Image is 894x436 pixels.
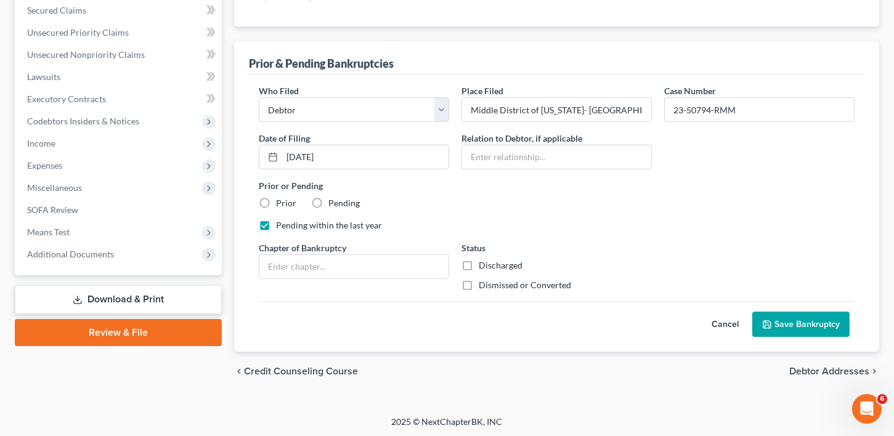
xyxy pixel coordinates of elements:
span: Executory Contracts [27,94,106,104]
a: Lawsuits [17,66,222,88]
span: Who Filed [259,86,299,96]
span: Means Test [27,227,70,237]
input: Enter relationship... [462,145,651,169]
label: Dismissed or Converted [479,279,571,291]
span: SOFA Review [27,204,78,215]
a: Unsecured Priority Claims [17,22,222,44]
label: Discharged [479,259,522,272]
span: Codebtors Insiders & Notices [27,116,139,126]
i: chevron_right [869,366,879,376]
span: Income [27,138,55,148]
label: Chapter of Bankruptcy [259,241,346,254]
span: Lawsuits [27,71,60,82]
span: Unsecured Priority Claims [27,27,129,38]
span: 6 [877,394,887,404]
span: Miscellaneous [27,182,82,193]
i: chevron_left [234,366,244,376]
label: Pending [328,197,360,209]
input: Enter chapter... [259,255,449,278]
a: Review & File [15,319,222,346]
button: Debtor Addresses chevron_right [789,366,879,376]
div: Prior & Pending Bankruptcies [249,56,394,71]
a: SOFA Review [17,199,222,221]
label: Prior [276,197,296,209]
span: Additional Documents [27,249,114,259]
label: Case Number [664,84,716,97]
a: Download & Print [15,285,222,314]
span: Debtor Addresses [789,366,869,376]
a: Unsecured Nonpriority Claims [17,44,222,66]
button: Cancel [698,312,752,337]
span: Secured Claims [27,5,86,15]
span: Place Filed [461,86,503,96]
iframe: Intercom live chat [852,394,882,424]
span: Credit Counseling Course [244,366,358,376]
input: # [665,98,854,121]
input: Enter place filed... [462,98,651,121]
a: Executory Contracts [17,88,222,110]
label: Pending within the last year [276,219,382,232]
span: Date of Filing [259,133,310,143]
label: Prior or Pending [259,179,855,192]
span: Expenses [27,160,62,171]
button: Save Bankruptcy [752,312,850,337]
span: Unsecured Nonpriority Claims [27,49,145,60]
label: Relation to Debtor, if applicable [461,132,582,145]
button: chevron_left Credit Counseling Course [234,366,358,376]
input: MM/DD/YYYY [282,145,449,169]
label: Status [461,241,486,254]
